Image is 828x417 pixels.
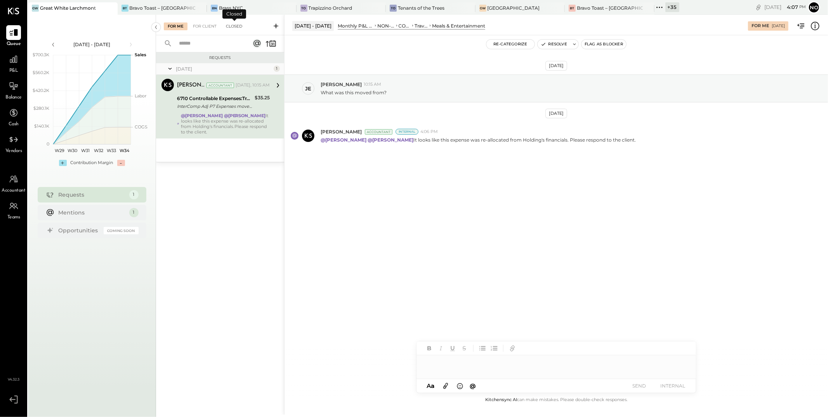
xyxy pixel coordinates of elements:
[68,148,77,153] text: W30
[117,160,125,166] div: -
[135,52,146,57] text: Sales
[33,88,49,93] text: $420.2K
[545,109,567,118] div: [DATE]
[755,3,762,11] div: copy link
[300,5,307,12] div: TO
[236,82,270,88] div: [DATE], 10:15 AM
[772,23,785,29] div: [DATE]
[468,381,479,391] button: @
[0,25,27,48] a: Queue
[207,83,234,88] div: Accountant
[309,5,352,11] div: Trapizzino Orchard
[582,40,626,49] button: Flag as Blocker
[160,55,280,61] div: Requests
[177,95,252,102] div: 6710 Controllable Expenses:Travel, Meals, & Entertainment:Meals & Entertainment
[364,81,381,88] span: 10:15 AM
[9,121,19,128] span: Cash
[470,382,476,389] span: @
[338,22,373,29] div: Monthly P&L Comparison
[32,5,39,12] div: GW
[181,113,223,118] strong: @[PERSON_NAME]
[81,148,90,153] text: W31
[59,227,100,234] div: Opportunities
[5,94,22,101] span: Balance
[448,343,458,353] button: Underline
[399,22,411,29] div: CONTROLLABLE EXPENSES
[94,148,103,153] text: W32
[292,21,334,31] div: [DATE] - [DATE]
[365,129,392,135] div: Accountant
[569,5,576,12] div: BT
[479,5,486,12] div: GW
[0,106,27,128] a: Cash
[164,22,187,30] div: For Me
[222,22,246,30] div: Closed
[47,141,49,147] text: 0
[432,22,485,29] div: Meals & Entertainment
[5,148,22,155] span: Vendors
[0,52,27,74] a: P&L
[368,137,413,143] strong: @[PERSON_NAME]
[129,190,139,199] div: 1
[33,70,49,75] text: $560.2K
[0,199,27,221] a: Teams
[59,41,125,48] div: [DATE] - [DATE]
[431,382,434,389] span: a
[665,2,679,12] div: + 35
[321,89,387,96] p: What was this moved from?
[9,67,18,74] span: P&L
[321,137,636,143] p: It looks like this expense was re-allocated from Holding's financials. Please respond to the client.
[222,9,246,19] div: Closed
[219,5,243,11] div: Brass NYC
[321,81,362,88] span: [PERSON_NAME]
[507,343,517,353] button: Add URL
[59,191,125,199] div: Requests
[34,123,49,129] text: $140.1K
[538,40,570,49] button: Resolve
[59,160,67,166] div: +
[274,66,280,72] div: 1
[189,22,220,30] div: For Client
[420,129,438,135] span: 4:06 PM
[459,343,469,353] button: Strikethrough
[181,113,270,135] div: It looks like this expense was re-allocated from Holding's financials. Please respond to the client.
[177,81,205,89] div: [PERSON_NAME]
[7,41,21,48] span: Queue
[764,3,806,11] div: [DATE]
[2,187,26,194] span: Accountant
[104,227,139,234] div: Coming Soon
[398,5,444,11] div: Tenants of the Trees
[0,172,27,194] a: Accountant
[488,5,540,11] div: [GEOGRAPHIC_DATA]
[33,106,49,111] text: $280.1K
[122,5,128,12] div: BT
[424,382,437,390] button: Aa
[177,102,252,110] div: InterComp Adj P7 Expenses moved from holding
[396,129,418,135] div: Internal
[211,5,218,12] div: BN
[7,214,20,221] span: Teams
[107,148,116,153] text: W33
[40,5,96,11] div: Great White Larchmont
[33,52,49,57] text: $700.3K
[0,132,27,155] a: Vendors
[486,40,535,49] button: Re-Categorize
[129,208,139,217] div: 1
[255,94,270,102] div: $35.25
[436,343,446,353] button: Italic
[321,128,362,135] span: [PERSON_NAME]
[377,22,395,29] div: NON-LABOR OPERATING EXPENSES
[415,22,428,29] div: Travel, Meals, & Entertainment
[577,5,643,11] div: Bravo Toast – [GEOGRAPHIC_DATA]
[390,5,397,12] div: To
[489,343,499,353] button: Ordered List
[752,23,769,29] div: For Me
[321,137,366,143] strong: @[PERSON_NAME]
[657,381,688,391] button: INTERNAL
[135,124,148,130] text: COGS
[0,79,27,101] a: Balance
[176,66,272,72] div: [DATE]
[305,85,311,92] div: je
[119,148,129,153] text: W34
[477,343,488,353] button: Unordered List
